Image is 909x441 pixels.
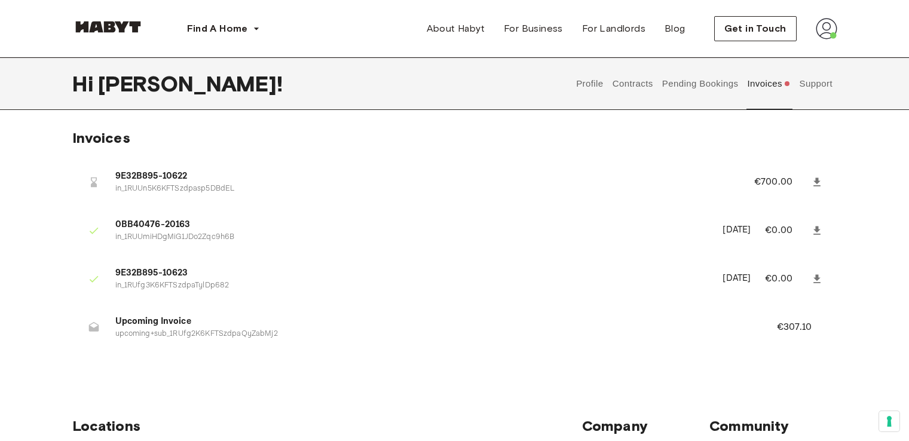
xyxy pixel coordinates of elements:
span: Find A Home [187,22,248,36]
a: Blog [655,17,695,41]
button: Invoices [746,57,792,110]
button: Contracts [611,57,654,110]
p: €0.00 [765,223,808,238]
span: Get in Touch [724,22,786,36]
span: [PERSON_NAME] ! [98,71,283,96]
span: Invoices [72,129,130,146]
a: For Business [494,17,573,41]
span: Company [582,417,709,435]
a: About Habyt [417,17,494,41]
span: 9E32B895-10623 [115,267,709,280]
span: Blog [665,22,685,36]
p: in_1RUUn5K6KFTSzdpasp5DBdEL [115,183,726,195]
span: Community [709,417,837,435]
span: For Business [504,22,563,36]
span: 9E32B895-10622 [115,170,726,183]
p: [DATE] [723,223,751,237]
p: €307.10 [777,320,828,335]
button: Get in Touch [714,16,797,41]
a: For Landlords [573,17,655,41]
span: About Habyt [427,22,485,36]
span: Locations [72,417,582,435]
button: Profile [575,57,605,110]
p: €700.00 [754,175,809,189]
img: Habyt [72,21,144,33]
span: Upcoming Invoice [115,315,748,329]
p: €0.00 [765,272,808,286]
button: Your consent preferences for tracking technologies [879,411,899,431]
button: Pending Bookings [660,57,740,110]
p: [DATE] [723,272,751,286]
button: Support [798,57,834,110]
p: in_1RUUmiHDgMiG1JDo2Zqc9h6B [115,232,709,243]
p: upcoming+sub_1RUfg2K6KFTSzdpaQyZabMj2 [115,329,748,340]
button: Find A Home [177,17,270,41]
div: user profile tabs [572,57,837,110]
p: in_1RUfg3K6KFTSzdpaTylDp682 [115,280,709,292]
span: For Landlords [582,22,645,36]
img: avatar [816,18,837,39]
span: Hi [72,71,98,96]
span: 0BB40476-20163 [115,218,709,232]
